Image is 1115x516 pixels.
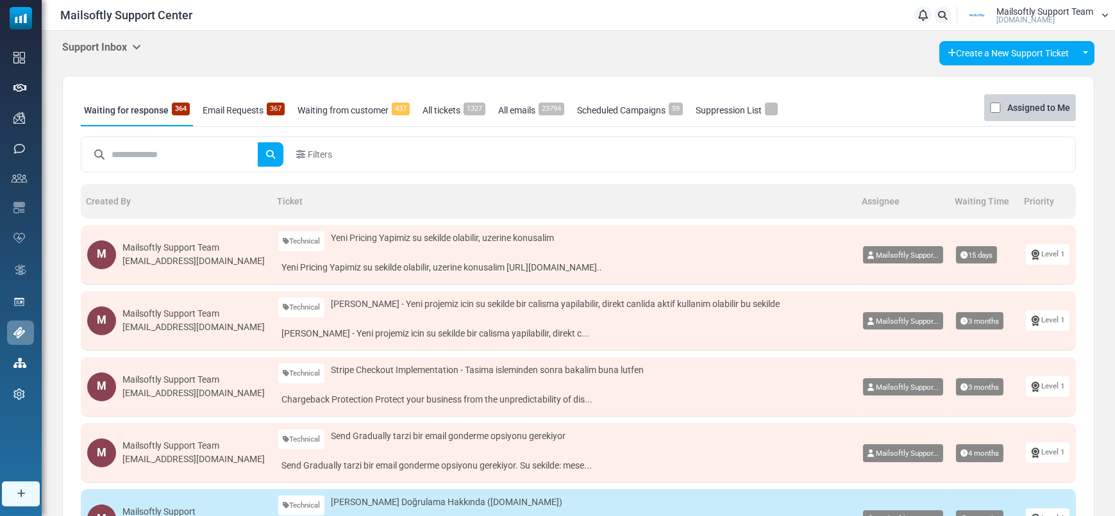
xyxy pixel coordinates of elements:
a: Yeni Pricing Yapimiz su sekilde olabilir, uzerine konusalim [URL][DOMAIN_NAME].. [278,258,850,278]
span: Filters [308,148,332,162]
span: [DOMAIN_NAME] [996,16,1055,24]
a: Waiting from customer437 [294,94,413,126]
a: [PERSON_NAME] - Yeni projemiz icin su sekilde bir calisma yapilabilir, direkt c... [278,324,850,344]
span: 15 days [956,246,997,264]
img: User Logo [961,6,993,25]
span: Send Gradually tarzi bir email gonderme opsiyonu gerekiyor [331,429,566,443]
img: mailsoftly_icon_blue_white.svg [10,7,32,29]
th: Ticket [272,184,857,219]
a: All tickets1327 [419,94,489,126]
span: [PERSON_NAME] - Yeni projemiz icin su sekilde bir calisma yapilabilir, direkt canlida aktif kulla... [331,297,780,311]
span: betul@mailsoftly.com [876,449,939,458]
img: email-templates-icon.svg [13,202,25,213]
span: betul@mailsoftly.com [876,317,939,326]
img: dashboard-icon.svg [13,52,25,63]
div: [EMAIL_ADDRESS][DOMAIN_NAME] [122,387,265,400]
span: 23794 [539,103,564,115]
a: Mailsoftly Suppor... [863,444,943,462]
th: Waiting Time [950,184,1019,219]
div: [EMAIL_ADDRESS][DOMAIN_NAME] [122,453,265,466]
div: Mailsoftly Support Team [122,439,265,453]
a: Email Requests367 [199,94,288,126]
div: M [87,306,116,335]
a: Level 1 [1026,442,1069,462]
img: domain-health-icon.svg [13,233,25,243]
img: support-icon-active.svg [13,327,25,338]
img: contacts-icon.svg [12,174,27,183]
a: User Logo Mailsoftly Support Team [DOMAIN_NAME] [961,6,1109,25]
label: Assigned to Me [1007,100,1070,115]
span: 3 months [956,312,1003,330]
span: 3 months [956,378,1003,396]
a: Mailsoftly Suppor... [863,246,943,264]
a: Chargeback Protection Protect your business from the unpredictability of dis... [278,390,850,410]
span: Stripe Checkout Implementation - Tasima isleminden sonra bakalim buna lutfen [331,363,644,377]
img: settings-icon.svg [13,388,25,400]
a: All emails23794 [495,94,567,126]
span: Yeni Pricing Yapimiz su sekilde olabilir, uzerine konusalim [331,231,554,245]
div: M [87,372,116,401]
div: [EMAIL_ADDRESS][DOMAIN_NAME] [122,320,265,334]
div: Mailsoftly Support Team [122,373,265,387]
div: [EMAIL_ADDRESS][DOMAIN_NAME] [122,254,265,268]
img: sms-icon.png [13,143,25,154]
a: Technical [278,363,324,383]
span: 364 [172,103,190,115]
div: Mailsoftly Support Team [122,307,265,320]
span: betul@mailsoftly.com [876,251,939,260]
span: 367 [267,103,285,115]
a: Create a New Support Ticket [939,41,1077,65]
a: Send Gradually tarzi bir email gonderme opsiyonu gerekiyor. Su sekilde: mese... [278,456,850,476]
th: Priority [1019,184,1076,219]
img: campaigns-icon.png [13,112,25,124]
a: Technical [278,297,324,317]
span: Mailsoftly Support Center [60,6,192,24]
h5: Support Inbox [62,41,141,53]
span: betul@mailsoftly.com [876,383,939,392]
th: Assignee [857,184,950,219]
div: Mailsoftly Support Team [122,241,265,254]
div: M [87,438,116,467]
div: M [87,240,116,269]
a: Level 1 [1026,310,1069,330]
a: Scheduled Campaigns59 [574,94,686,126]
span: [PERSON_NAME] Doğrulama Hakkında ([DOMAIN_NAME]) [331,495,562,509]
span: Mailsoftly Support Team [996,7,1093,16]
img: workflow.svg [13,263,28,278]
img: landing_pages.svg [13,296,25,308]
a: Technical [278,429,324,449]
span: 437 [392,103,410,115]
a: Waiting for response364 [81,94,193,126]
a: Technical [278,231,324,251]
a: Level 1 [1026,376,1069,396]
a: Level 1 [1026,244,1069,264]
a: Technical [278,495,324,515]
span: 1327 [464,103,485,115]
a: Mailsoftly Suppor... [863,312,943,330]
span: 59 [669,103,683,115]
a: Mailsoftly Suppor... [863,378,943,396]
th: Created By [81,184,272,219]
span: 4 months [956,444,1003,462]
a: Suppression List [692,94,781,126]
